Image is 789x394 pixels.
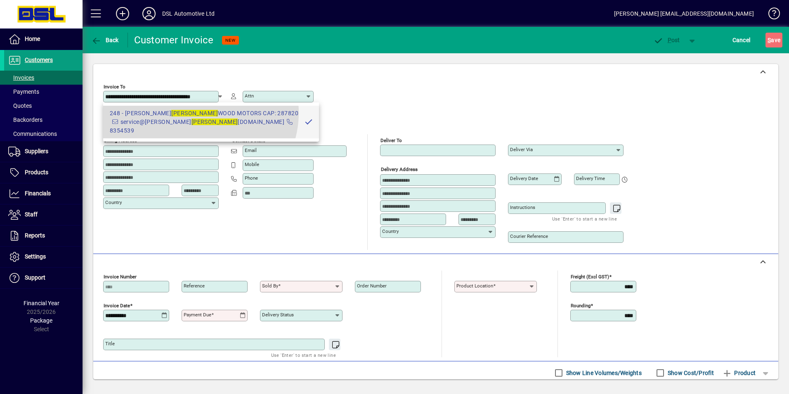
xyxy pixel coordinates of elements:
[571,274,609,280] mat-label: Freight (excl GST)
[380,138,402,143] mat-label: Deliver To
[571,303,591,309] mat-label: Rounding
[25,274,45,281] span: Support
[245,93,254,99] mat-label: Attn
[8,102,32,109] span: Quotes
[25,211,38,218] span: Staff
[4,71,83,85] a: Invoices
[109,6,136,21] button: Add
[456,283,493,289] mat-label: Product location
[8,74,34,81] span: Invoices
[510,204,535,210] mat-label: Instructions
[4,268,83,288] a: Support
[718,366,760,380] button: Product
[510,147,533,152] mat-label: Deliver via
[245,175,258,181] mat-label: Phone
[25,36,40,42] span: Home
[565,369,642,377] label: Show Line Volumes/Weights
[262,312,294,318] mat-label: Delivery status
[30,317,52,324] span: Package
[24,300,59,306] span: Financial Year
[25,57,53,63] span: Customers
[4,204,83,225] a: Staff
[104,84,125,90] mat-label: Invoice To
[262,283,278,289] mat-label: Sold by
[576,176,605,181] mat-label: Delivery time
[730,33,753,47] button: Cancel
[104,303,130,309] mat-label: Invoice date
[765,33,782,47] button: Save
[105,341,115,347] mat-label: Title
[762,2,779,28] a: Knowledge Base
[4,99,83,113] a: Quotes
[8,88,39,95] span: Payments
[649,33,684,47] button: Post
[4,127,83,141] a: Communications
[4,29,83,50] a: Home
[89,33,121,47] button: Back
[25,232,45,239] span: Reports
[4,247,83,267] a: Settings
[4,85,83,99] a: Payments
[134,33,214,47] div: Customer Invoice
[245,161,259,167] mat-label: Mobile
[271,350,336,360] mat-hint: Use 'Enter' to start a new line
[4,141,83,162] a: Suppliers
[25,253,46,260] span: Settings
[768,33,780,47] span: ave
[25,148,48,154] span: Suppliers
[357,283,387,289] mat-label: Order number
[8,131,57,137] span: Communications
[510,176,538,181] mat-label: Delivery date
[91,37,119,43] span: Back
[4,225,83,246] a: Reports
[184,312,211,318] mat-label: Payment due
[4,183,83,204] a: Financials
[184,283,205,289] mat-label: Reference
[768,37,771,43] span: S
[653,37,680,43] span: ost
[552,214,617,223] mat-hint: Use 'Enter' to start a new line
[722,366,756,380] span: Product
[162,7,215,20] div: DSL Automotive Ltd
[614,7,754,20] div: [PERSON_NAME] [EMAIL_ADDRESS][DOMAIN_NAME]
[208,131,221,145] button: Copy to Delivery address
[105,199,122,205] mat-label: Country
[4,162,83,183] a: Products
[225,38,236,43] span: NEW
[25,169,48,176] span: Products
[104,274,137,280] mat-label: Invoice number
[666,369,714,377] label: Show Cost/Profit
[245,147,257,153] mat-label: Email
[510,233,548,239] mat-label: Courier Reference
[4,113,83,127] a: Backorders
[668,37,671,43] span: P
[25,190,51,197] span: Financials
[732,33,751,47] span: Cancel
[382,228,399,234] mat-label: Country
[136,6,162,21] button: Profile
[8,116,43,123] span: Backorders
[83,33,128,47] app-page-header-button: Back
